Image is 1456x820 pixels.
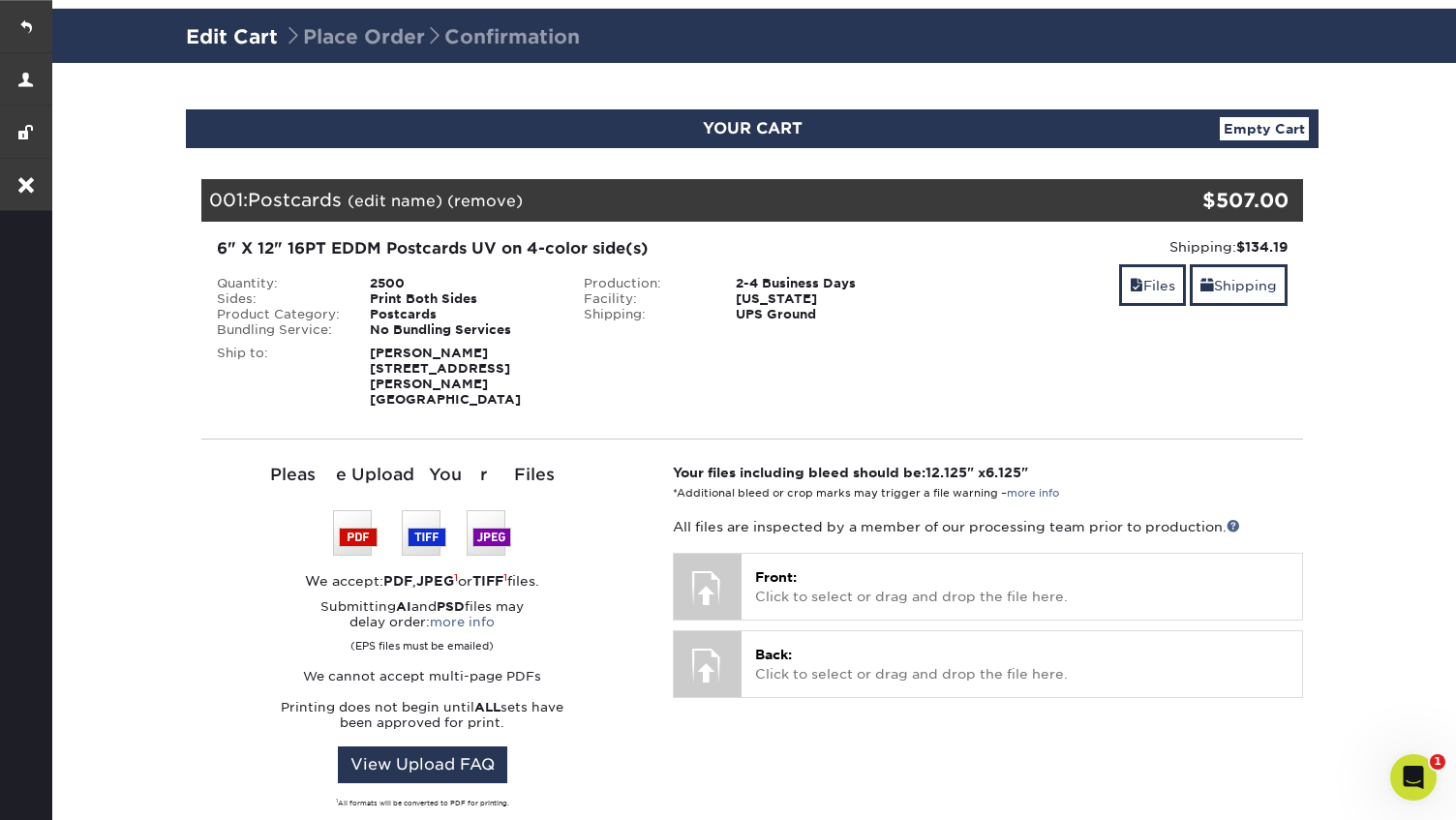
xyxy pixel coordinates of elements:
div: Postcards [355,307,569,322]
a: (edit name) [348,192,442,210]
span: Back: [755,647,792,662]
div: Bundling Service: [202,322,355,338]
p: Click to select or drag and drop the file here. [755,567,1289,607]
span: Front: [755,569,797,585]
a: more info [430,615,495,629]
div: 6" X 12" 16PT EDDM Postcards UV on 4-color side(s) [217,237,921,260]
a: Files [1119,264,1186,306]
span: YOUR CART [703,119,803,137]
span: 1 [1430,754,1445,770]
div: Shipping: [950,237,1288,257]
a: Edit Cart [186,25,278,48]
a: Shipping [1190,264,1288,306]
div: We accept: , or files. [201,571,644,591]
span: files [1130,278,1143,293]
a: (remove) [447,192,523,210]
p: Printing does not begin until sets have been approved for print. [201,700,644,731]
sup: 1 [336,798,338,804]
strong: Your files including bleed should be: " x " [673,465,1028,480]
div: All formats will be converted to PDF for printing. [201,799,644,808]
span: shipping [1200,278,1214,293]
div: Product Category: [202,307,355,322]
div: Ship to: [202,346,355,408]
div: No Bundling Services [355,322,569,338]
span: Place Order Confirmation [284,25,580,48]
sup: 1 [503,571,507,583]
strong: ALL [474,700,500,714]
span: 6.125 [986,465,1021,480]
img: We accept: PSD, TIFF, or JPEG (JPG) [333,510,511,556]
p: Submitting and files may delay order: [201,599,644,653]
div: 2500 [355,276,569,291]
div: $507.00 [1119,186,1289,215]
sup: 1 [454,571,458,583]
div: Print Both Sides [355,291,569,307]
strong: $134.19 [1236,239,1288,255]
div: Sides: [202,291,355,307]
p: We cannot accept multi-page PDFs [201,669,644,684]
div: Please Upload Your Files [201,463,644,488]
span: 12.125 [925,465,967,480]
div: Production: [569,276,722,291]
a: Empty Cart [1220,117,1309,140]
strong: TIFF [472,573,503,589]
strong: PDF [383,573,412,589]
div: 2-4 Business Days [721,276,935,291]
div: 001: [201,179,1119,222]
small: *Additional bleed or crop marks may trigger a file warning – [673,487,1059,500]
div: UPS Ground [721,307,935,322]
small: (EPS files must be emailed) [350,630,494,653]
strong: JPEG [416,573,454,589]
a: more info [1007,487,1059,500]
strong: [PERSON_NAME] [STREET_ADDRESS] [PERSON_NAME][GEOGRAPHIC_DATA] [370,346,521,407]
span: Postcards [248,189,342,210]
iframe: Intercom live chat [1390,754,1437,801]
div: Quantity: [202,276,355,291]
div: Shipping: [569,307,722,322]
p: Click to select or drag and drop the file here. [755,645,1289,684]
strong: AI [396,599,411,614]
div: [US_STATE] [721,291,935,307]
div: Facility: [569,291,722,307]
strong: PSD [437,599,465,614]
p: All files are inspected by a member of our processing team prior to production. [673,517,1303,536]
a: View Upload FAQ [338,746,507,783]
